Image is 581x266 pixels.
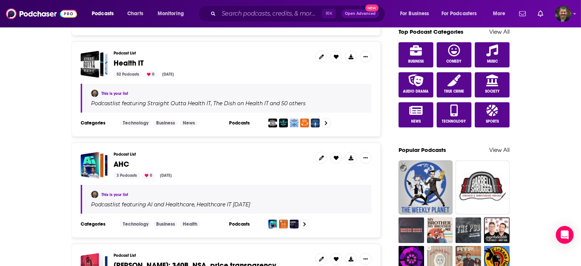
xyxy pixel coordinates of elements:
img: Vince Galloro [91,90,98,97]
h4: The Dish on Health IT [213,100,269,106]
button: Open AdvancedNew [342,9,379,18]
span: ⌘ K [322,9,336,19]
a: This is your list [101,91,128,96]
a: Top Podcast Categories [399,28,463,35]
a: Barbell Shrugged [456,160,510,215]
button: open menu [395,8,439,20]
a: Charts [122,8,148,20]
img: Becker’s Healthcare Digital Health + Health IT [290,119,299,127]
span: For Business [400,9,429,19]
a: Health [180,221,200,227]
a: Health IT [81,51,108,78]
img: AI and Healthcare [268,220,277,229]
a: The Dish on Health IT [212,100,269,106]
img: The Collective Voice of Health IT, A WEDI Podcast [311,119,320,127]
a: Business [153,221,178,227]
a: Show notifications dropdown [535,7,546,20]
span: Logged in as vincegalloro [555,6,571,22]
img: Psychobabble with Tyler Oakley & Korey Kuhl [484,217,510,243]
input: Search podcasts, credits, & more... [219,8,322,20]
span: Sports [486,119,499,124]
span: For Podcasters [441,9,477,19]
button: Show profile menu [555,6,571,22]
a: Show notifications dropdown [516,7,529,20]
a: Sports [475,102,510,127]
a: AHC [81,152,108,179]
a: Popular Podcasts [399,146,446,153]
img: Watch Diary [399,217,424,243]
img: Podchaser - Follow, Share and Rate Podcasts [6,7,77,21]
h4: AI and Healthcare [147,202,194,207]
img: Straight Outta Health IT [268,119,277,127]
a: Health IT [114,59,144,67]
a: News [399,102,433,127]
img: Healthcare IT Today [279,220,288,229]
div: 0 [144,71,157,78]
h4: Healthcare IT [DATE] [197,202,250,207]
span: Health IT [114,59,144,68]
h3: Podcasts [229,120,262,126]
a: Technology [120,221,151,227]
img: Ignite: Healthcare Marketing Podcast [290,220,299,229]
div: Podcast list featuring [91,100,363,107]
img: My Brother, My Brother And Me [427,217,453,243]
span: Monitoring [158,9,184,19]
div: 52 Podcasts [114,71,142,78]
span: , [194,201,195,208]
span: New [365,4,379,11]
img: User Profile [555,6,571,22]
img: The Dish on Health IT [279,119,288,127]
img: The Pod [456,217,481,243]
a: Society [475,72,510,97]
span: , [211,100,212,107]
a: Technology [437,102,471,127]
button: open menu [87,8,123,20]
div: Podcast list featuring [91,201,363,208]
span: Technology [442,119,466,124]
button: open menu [488,8,515,20]
a: AI and Healthcare [146,202,194,207]
a: Technology [120,120,151,126]
a: This is your list [101,192,128,197]
div: [DATE] [159,71,177,78]
a: View All [489,146,510,153]
div: 3 Podcasts [114,172,140,179]
button: Show More Button [360,51,372,63]
img: The Weekly Planet [399,160,453,215]
p: and 50 others [270,100,306,107]
span: Music [487,59,498,64]
a: True Crime [437,72,471,97]
h3: Podcast List [114,152,309,157]
h3: Podcast List [114,51,309,56]
a: Music [475,42,510,67]
span: Comedy [447,59,462,64]
a: AHC [114,160,129,169]
h3: Podcasts [229,221,262,227]
a: Business [399,42,433,67]
span: More [493,9,506,19]
a: View All [489,28,510,35]
img: Vince Galloro [91,191,98,198]
div: [DATE] [157,172,175,179]
h4: Straight Outta Health IT [147,100,211,106]
span: Charts [127,9,143,19]
a: Healthcare IT [DATE] [195,202,250,207]
h3: Categories [81,221,114,227]
button: Show More Button [360,253,372,265]
span: Open Advanced [345,12,376,16]
div: 0 [142,172,155,179]
span: True Crime [444,89,464,94]
div: Open Intercom Messenger [556,226,574,244]
span: Podcasts [92,9,114,19]
a: Business [153,120,178,126]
